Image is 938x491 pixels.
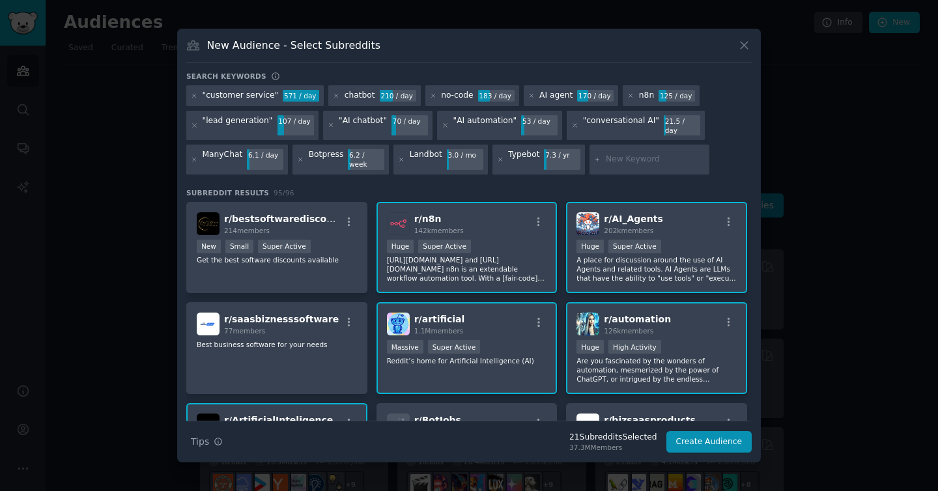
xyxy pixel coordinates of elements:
div: 210 / day [380,90,416,102]
div: Super Active [428,340,481,354]
p: Are you fascinated by the wonders of automation, mesmerized by the power of ChatGPT, or intrigued... [576,356,737,384]
div: 183 / day [478,90,515,102]
div: 7.3 / yr [544,149,580,161]
h3: New Audience - Select Subreddits [207,38,380,52]
span: r/ automation [604,314,671,324]
div: 37.3M Members [569,443,657,452]
div: Huge [387,240,414,253]
div: AI agent [539,90,573,102]
img: bestsoftwarediscounts [197,212,220,235]
div: Massive [387,340,423,354]
div: 6.2 / week [348,149,384,170]
span: 1.1M members [414,327,464,335]
p: Get the best software discounts available [197,255,357,264]
span: Subreddit Results [186,188,269,197]
div: Small [225,240,253,253]
div: 53 / day [521,115,558,127]
span: r/ ArtificialInteligence [224,415,333,425]
input: New Keyword [606,154,705,165]
div: Typebot [508,149,539,170]
div: Botpress [309,149,344,170]
img: AI_Agents [576,212,599,235]
img: automation [576,313,599,335]
span: r/ bizsaasproducts [604,415,695,425]
img: artificial [387,313,410,335]
div: New [197,240,221,253]
div: chatbot [345,90,375,102]
div: 21.5 / day [664,115,700,136]
div: "lead generation" [203,115,273,136]
div: Super Active [258,240,311,253]
span: 202k members [604,227,653,234]
button: Create Audience [666,431,752,453]
span: r/ n8n [414,214,442,224]
div: "conversational AI" [583,115,659,136]
div: Landbot [410,149,442,170]
div: Huge [576,340,604,354]
span: 126k members [604,327,653,335]
img: n8n [387,212,410,235]
div: "customer service" [203,90,279,102]
img: saasbiznesssoftware [197,313,220,335]
span: r/ artificial [414,314,465,324]
span: 214 members [224,227,270,234]
div: 21 Subreddit s Selected [569,432,657,443]
img: bizsaasproducts [576,414,599,436]
div: 170 / day [577,90,614,102]
p: [URL][DOMAIN_NAME] and [URL][DOMAIN_NAME] n8n is an extendable workflow automation tool. With a [... [387,255,547,283]
div: Super Active [418,240,471,253]
div: 3.0 / mo [447,149,483,161]
p: A place for discussion around the use of AI Agents and related tools. AI Agents are LLMs that hav... [576,255,737,283]
span: r/ saasbiznesssoftware [224,314,339,324]
div: ManyChat [203,149,243,170]
div: "AI chatbot" [339,115,387,136]
p: Best business software for your needs [197,340,357,349]
button: Tips [186,430,227,453]
div: no-code [441,90,473,102]
span: r/ BotJobs [414,415,461,425]
div: 107 / day [277,115,314,127]
span: r/ AI_Agents [604,214,662,224]
p: Reddit’s home for Artificial Intelligence (AI) [387,356,547,365]
div: Huge [576,240,604,253]
div: n8n [639,90,654,102]
span: 95 / 96 [274,189,294,197]
div: 125 / day [659,90,695,102]
h3: Search keywords [186,72,266,81]
span: 77 members [224,327,265,335]
div: High Activity [608,340,661,354]
div: "AI automation" [453,115,517,136]
div: 70 / day [391,115,428,127]
span: 142k members [414,227,464,234]
span: r/ bestsoftwarediscounts [224,214,349,224]
img: ArtificialInteligence [197,414,220,436]
div: 6.1 / day [247,149,283,161]
div: Super Active [608,240,661,253]
span: Tips [191,435,209,449]
div: 571 / day [283,90,319,102]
